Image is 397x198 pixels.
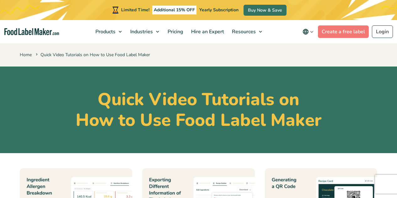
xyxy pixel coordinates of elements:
a: Industries [126,20,162,43]
a: Hire an Expert [187,20,227,43]
a: Pricing [164,20,186,43]
span: Pricing [166,28,184,35]
a: Login [372,25,393,38]
a: Create a free label [318,25,369,38]
a: Buy Now & Save [244,5,287,16]
span: Additional 15% OFF [152,6,196,14]
span: Limited Time! [121,7,149,13]
a: Home [20,52,32,58]
span: Yearly Subscription [199,7,239,13]
span: Resources [230,28,256,35]
span: Products [94,28,116,35]
a: Resources [228,20,265,43]
h1: Quick Video Tutorials on How to Use Food Label Maker [20,89,378,131]
a: Products [92,20,125,43]
span: Hire an Expert [189,28,225,35]
span: Quick Video Tutorials on How to Use Food Label Maker [35,52,150,58]
span: Industries [128,28,153,35]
